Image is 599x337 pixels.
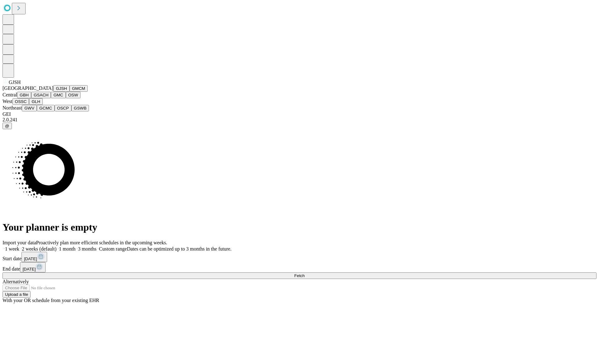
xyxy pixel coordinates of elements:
[294,273,304,278] span: Fetch
[22,267,36,271] span: [DATE]
[53,85,70,92] button: GJSH
[2,123,12,129] button: @
[127,246,231,252] span: Dates can be optimized up to 3 months in the future.
[2,92,17,97] span: Central
[66,92,81,98] button: OSW
[55,105,71,111] button: OSCP
[22,105,37,111] button: GWV
[36,240,167,245] span: Proactively plan more efficient schedules in the upcoming weeks.
[2,117,597,123] div: 2.0.241
[59,246,75,252] span: 1 month
[70,85,88,92] button: GMCM
[5,246,19,252] span: 1 week
[17,92,31,98] button: GBH
[22,246,56,252] span: 2 weeks (default)
[71,105,89,111] button: GSWB
[22,252,47,262] button: [DATE]
[2,298,99,303] span: With your OR schedule from your existing EHR
[99,246,127,252] span: Custom range
[2,99,12,104] span: West
[24,256,37,261] span: [DATE]
[31,92,51,98] button: GSACH
[2,85,53,91] span: [GEOGRAPHIC_DATA]
[2,111,597,117] div: GEI
[2,105,22,110] span: Northeast
[2,262,597,272] div: End date
[37,105,55,111] button: GCMC
[2,272,597,279] button: Fetch
[2,222,597,233] h1: Your planner is empty
[5,124,9,128] span: @
[29,98,42,105] button: GLH
[78,246,96,252] span: 3 months
[2,252,597,262] div: Start date
[12,98,29,105] button: OSSC
[2,291,31,298] button: Upload a file
[51,92,66,98] button: GMC
[2,240,36,245] span: Import your data
[9,80,21,85] span: GJSH
[2,279,29,284] span: Alternatively
[20,262,46,272] button: [DATE]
